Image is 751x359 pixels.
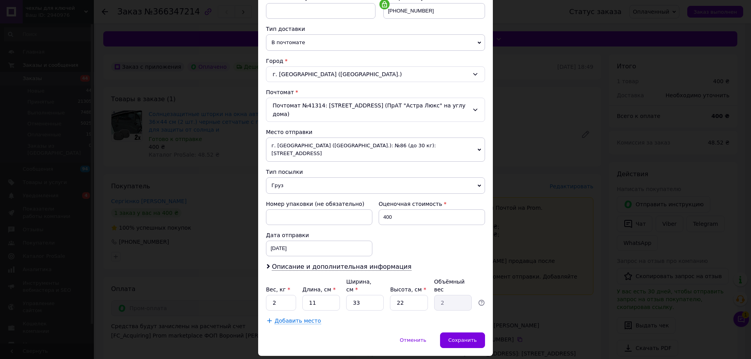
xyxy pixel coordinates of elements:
[272,263,411,271] span: Описание и дополнительная информация
[266,88,485,96] div: Почтомат
[448,337,477,343] span: Сохранить
[266,177,485,194] span: Груз
[266,231,372,239] div: Дата отправки
[275,318,321,324] span: Добавить место
[266,129,313,135] span: Место отправки
[266,169,303,175] span: Тип посылки
[266,34,485,51] span: В почтомате
[266,98,485,122] div: Почтомат №41314: [STREET_ADDRESS] (ПрАТ "Астра Люкс" на углу дома)
[390,286,426,293] label: Высота, см
[266,26,305,32] span: Тип доставки
[434,278,472,293] div: Объёмный вес
[346,279,371,293] label: Ширина, см
[302,286,336,293] label: Длина, см
[400,337,426,343] span: Отменить
[266,57,485,65] div: Город
[266,138,485,162] span: г. [GEOGRAPHIC_DATA] ([GEOGRAPHIC_DATA].): №86 (до 30 кг): [STREET_ADDRESS]
[266,66,485,82] div: г. [GEOGRAPHIC_DATA] ([GEOGRAPHIC_DATA].)
[266,286,290,293] label: Вес, кг
[266,200,372,208] div: Номер упаковки (не обязательно)
[379,200,485,208] div: Оценочная стоимость
[383,3,485,19] input: +380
